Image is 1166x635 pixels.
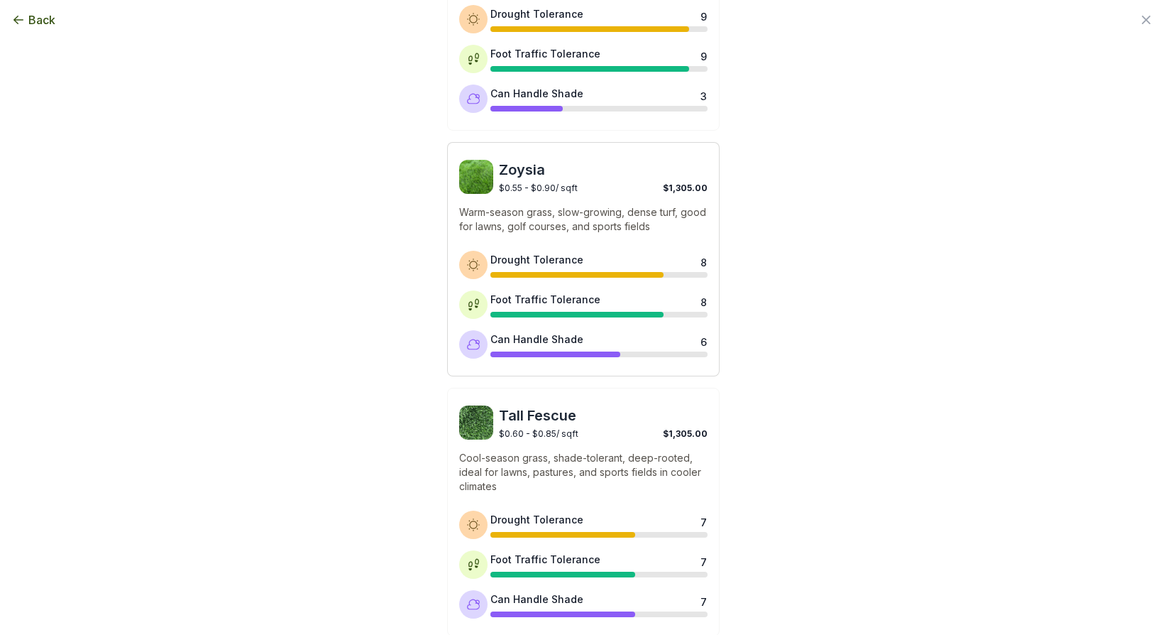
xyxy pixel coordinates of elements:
div: 3 [700,89,706,100]
img: Tall Fescue sod image [459,406,493,440]
img: Shade tolerance icon [466,597,480,612]
div: Drought Tolerance [490,512,583,527]
div: 8 [700,295,706,306]
span: Tall Fescue [499,406,708,425]
span: $1,305.00 [663,428,708,439]
span: $1,305.00 [663,183,708,193]
img: Drought tolerance icon [466,258,480,272]
div: Can Handle Shade [490,86,583,101]
span: Back [28,11,55,28]
img: Shade tolerance icon [466,92,480,106]
div: 9 [700,49,706,60]
div: 7 [700,515,706,526]
p: Cool-season grass, shade-tolerant, deep-rooted, ideal for lawns, pastures, and sports fields in c... [459,451,708,494]
img: Shade tolerance icon [466,337,480,352]
img: Foot traffic tolerance icon [466,298,480,312]
span: Zoysia [499,160,708,180]
div: Can Handle Shade [490,592,583,607]
span: $0.60 - $0.85 / sqft [499,428,578,439]
div: Foot Traffic Tolerance [490,292,600,307]
span: $0.55 - $0.90 / sqft [499,183,578,193]
div: 7 [700,595,706,606]
img: Zoysia sod image [459,160,493,194]
button: Back [11,11,55,28]
div: 6 [700,335,706,346]
div: Foot Traffic Tolerance [490,552,600,567]
div: Drought Tolerance [490,252,583,267]
img: Foot traffic tolerance icon [466,52,480,66]
div: Can Handle Shade [490,332,583,347]
div: Foot Traffic Tolerance [490,46,600,61]
div: 8 [700,255,706,266]
div: 7 [700,555,706,566]
img: Drought tolerance icon [466,518,480,532]
img: Foot traffic tolerance icon [466,558,480,572]
p: Warm-season grass, slow-growing, dense turf, good for lawns, golf courses, and sports fields [459,205,708,234]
